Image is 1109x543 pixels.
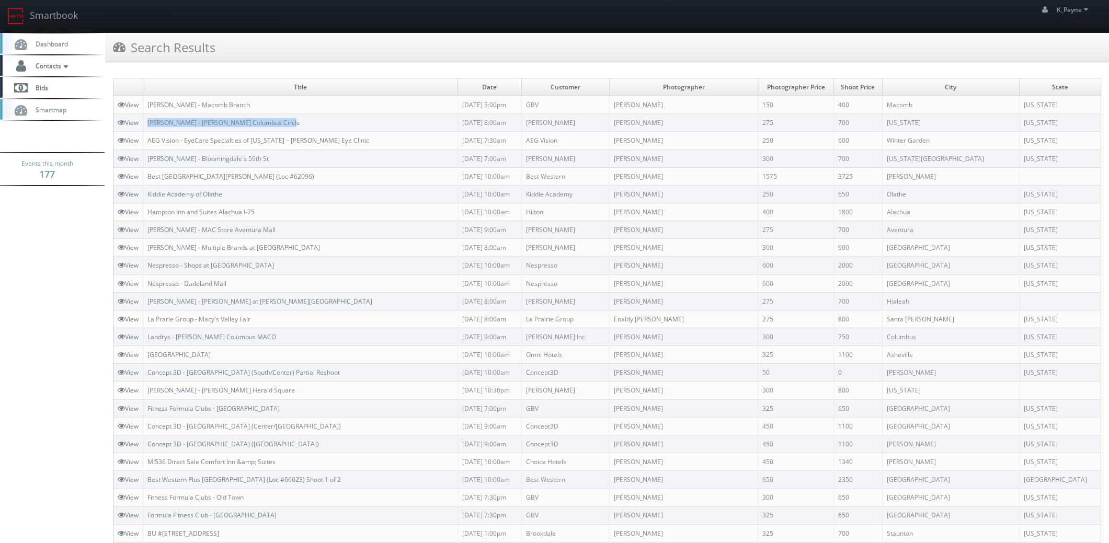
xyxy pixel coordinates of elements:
[882,453,1019,470] td: [PERSON_NAME]
[30,83,48,92] span: Bids
[118,172,139,181] a: View
[118,422,139,431] a: View
[147,261,274,270] a: Nespresso - Shops at [GEOGRAPHIC_DATA]
[610,274,758,292] td: [PERSON_NAME]
[521,185,610,203] td: Kiddie Academy
[521,417,610,435] td: Concept3D
[147,172,314,181] a: Best [GEOGRAPHIC_DATA][PERSON_NAME] (Loc #62096)
[118,297,139,306] a: View
[1019,399,1101,417] td: [US_STATE]
[118,136,139,145] a: View
[833,435,882,453] td: 1100
[882,114,1019,132] td: [US_STATE]
[882,257,1019,274] td: [GEOGRAPHIC_DATA]
[1019,132,1101,149] td: [US_STATE]
[30,39,68,48] span: Dashboard
[610,203,758,221] td: [PERSON_NAME]
[882,524,1019,542] td: Staunton
[758,382,834,399] td: 300
[882,96,1019,114] td: Macomb
[147,368,340,377] a: Concept 3D - [GEOGRAPHIC_DATA] (South/Center) Partial Reshoot
[610,257,758,274] td: [PERSON_NAME]
[147,332,276,341] a: Landrys - [PERSON_NAME] Columbus MACO
[1019,506,1101,524] td: [US_STATE]
[610,149,758,167] td: [PERSON_NAME]
[758,239,834,257] td: 300
[1019,239,1101,257] td: [US_STATE]
[1019,257,1101,274] td: [US_STATE]
[458,203,521,221] td: [DATE] 10:00am
[1019,417,1101,435] td: [US_STATE]
[833,239,882,257] td: 900
[458,78,521,96] td: Date
[521,399,610,417] td: GBV
[758,203,834,221] td: 400
[521,167,610,185] td: Best Western
[458,399,521,417] td: [DATE] 7:00pm
[1019,310,1101,328] td: [US_STATE]
[458,149,521,167] td: [DATE] 7:00am
[758,257,834,274] td: 600
[147,243,320,252] a: [PERSON_NAME] - Multiple Brands at [GEOGRAPHIC_DATA]
[610,417,758,435] td: [PERSON_NAME]
[882,310,1019,328] td: Santa [PERSON_NAME]
[118,190,139,199] a: View
[8,8,25,25] img: smartbook-logo.png
[458,310,521,328] td: [DATE] 8:00am
[882,78,1019,96] td: City
[521,453,610,470] td: Choice Hotels
[1019,489,1101,506] td: [US_STATE]
[882,399,1019,417] td: [GEOGRAPHIC_DATA]
[521,506,610,524] td: GBV
[882,274,1019,292] td: [GEOGRAPHIC_DATA]
[833,132,882,149] td: 600
[758,292,834,310] td: 275
[882,292,1019,310] td: Hialeah
[113,38,215,56] h3: Search Results
[758,471,834,489] td: 650
[118,404,139,413] a: View
[833,114,882,132] td: 700
[882,167,1019,185] td: [PERSON_NAME]
[610,435,758,453] td: [PERSON_NAME]
[758,506,834,524] td: 325
[147,511,277,519] a: Formula Fitness Club - [GEOGRAPHIC_DATA]
[758,114,834,132] td: 275
[147,315,250,324] a: La Prarie Group - Macy's Valley Fair
[521,471,610,489] td: Best Western
[30,61,71,70] span: Contacts
[118,511,139,519] a: View
[758,221,834,239] td: 275
[758,417,834,435] td: 450
[147,529,219,538] a: BU #[STREET_ADDRESS]
[147,207,255,216] a: Hampton Inn and Suites Alachua I-75
[833,524,882,542] td: 700
[882,489,1019,506] td: [GEOGRAPHIC_DATA]
[758,185,834,203] td: 250
[833,149,882,167] td: 700
[1057,5,1091,14] span: K_Payne
[458,239,521,257] td: [DATE] 8:00am
[118,207,139,216] a: View
[882,364,1019,382] td: [PERSON_NAME]
[833,382,882,399] td: 800
[610,292,758,310] td: [PERSON_NAME]
[118,279,139,288] a: View
[833,506,882,524] td: 650
[1019,114,1101,132] td: [US_STATE]
[458,382,521,399] td: [DATE] 10:30pm
[147,279,226,288] a: Nespresso - Dadeland Mall
[758,399,834,417] td: 325
[833,274,882,292] td: 2000
[458,96,521,114] td: [DATE] 5:00pm
[458,257,521,274] td: [DATE] 10:00am
[1019,471,1101,489] td: [GEOGRAPHIC_DATA]
[147,225,276,234] a: [PERSON_NAME] - MAC Store Aventura Mall
[118,529,139,538] a: View
[521,203,610,221] td: Hilton
[21,158,73,169] span: Events this month
[758,346,834,364] td: 325
[833,185,882,203] td: 650
[758,310,834,328] td: 275
[758,78,834,96] td: Photographer Price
